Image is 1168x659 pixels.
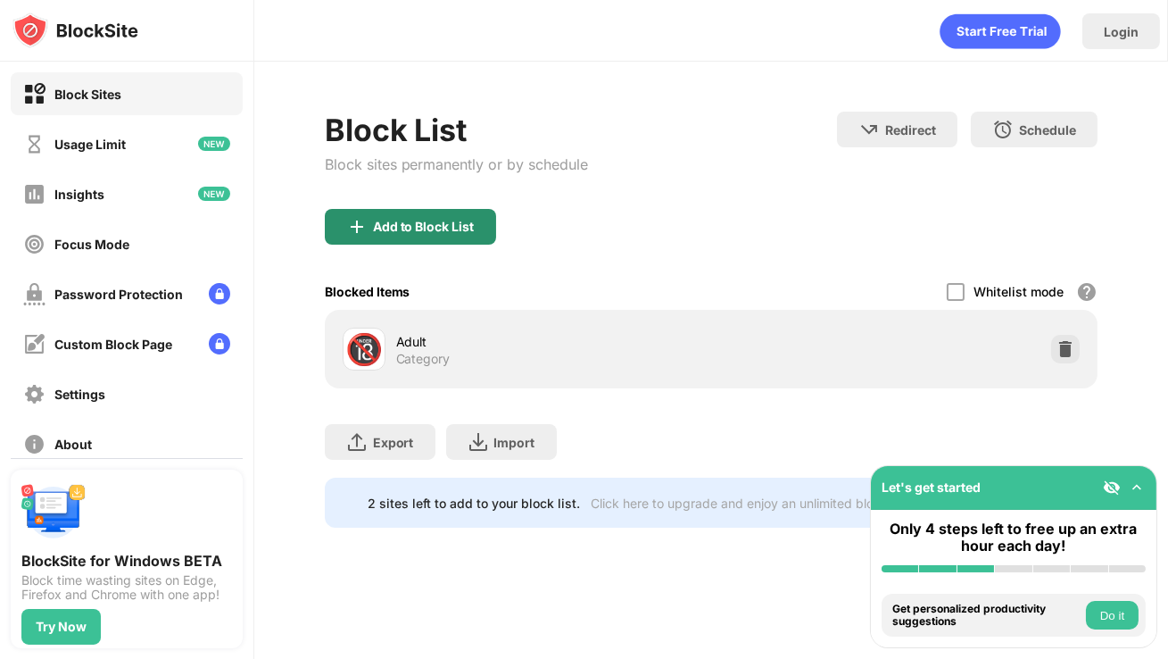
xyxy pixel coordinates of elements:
[368,496,580,511] div: 2 sites left to add to your block list.
[54,337,172,352] div: Custom Block Page
[54,387,105,402] div: Settings
[325,155,589,173] div: Block sites permanently or by schedule
[36,620,87,634] div: Try Now
[373,435,414,450] div: Export
[54,137,126,152] div: Usage Limit
[1128,479,1146,496] img: omni-setup-toggle.svg
[882,521,1146,555] div: Only 4 steps left to free up an extra hour each day!
[591,496,911,511] div: Click here to upgrade and enjoy an unlimited block list.
[23,183,46,205] img: insights-off.svg
[973,284,1064,299] div: Whitelist mode
[23,233,46,255] img: focus-off.svg
[21,552,232,570] div: BlockSite for Windows BETA
[396,332,711,351] div: Adult
[23,83,46,105] img: block-on.svg
[209,333,230,355] img: lock-menu.svg
[54,437,92,452] div: About
[882,480,981,495] div: Let's get started
[198,137,230,151] img: new-icon.svg
[1019,122,1076,138] div: Schedule
[23,333,46,355] img: customize-block-page-off.svg
[12,13,138,48] img: logo-blocksite.svg
[325,112,589,148] div: Block List
[54,287,183,302] div: Password Protection
[345,331,383,368] div: 🔞
[23,283,46,305] img: password-protection-off.svg
[885,122,936,138] div: Redirect
[940,13,1061,49] div: animation
[21,573,232,602] div: Block time wasting sites on Edge, Firefox and Chrome with one app!
[892,603,1081,629] div: Get personalized productivity suggestions
[54,187,104,202] div: Insights
[198,187,230,201] img: new-icon.svg
[21,480,86,545] img: push-desktop.svg
[1104,24,1139,39] div: Login
[23,433,46,455] img: about-off.svg
[1086,601,1139,630] button: Do it
[494,435,535,450] div: Import
[1103,479,1121,496] img: eye-not-visible.svg
[396,351,451,367] div: Category
[23,133,46,155] img: time-usage-off.svg
[373,220,475,234] div: Add to Block List
[54,237,129,252] div: Focus Mode
[23,383,46,405] img: settings-off.svg
[54,87,121,102] div: Block Sites
[209,283,230,304] img: lock-menu.svg
[325,284,410,299] div: Blocked Items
